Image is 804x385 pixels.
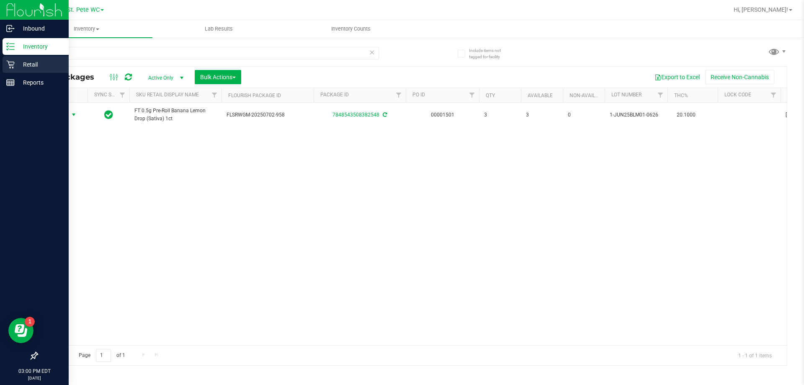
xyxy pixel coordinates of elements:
[734,6,788,13] span: Hi, [PERSON_NAME]!
[6,24,15,33] inline-svg: Inbound
[528,93,553,98] a: Available
[94,92,126,98] a: Sync Status
[228,93,281,98] a: Flourish Package ID
[6,78,15,87] inline-svg: Reports
[381,112,387,118] span: Sync from Compliance System
[611,92,642,98] a: Lot Number
[15,41,65,52] p: Inventory
[369,47,375,58] span: Clear
[705,70,774,84] button: Receive Non-Cannabis
[104,109,113,121] span: In Sync
[72,349,132,362] span: Page of 1
[193,25,244,33] span: Lab Results
[392,88,406,102] a: Filter
[15,23,65,34] p: Inbound
[67,6,100,13] span: St. Pete WC
[526,111,558,119] span: 3
[320,25,382,33] span: Inventory Counts
[227,111,309,119] span: FLSRWGM-20250702-958
[484,111,516,119] span: 3
[4,375,65,381] p: [DATE]
[15,59,65,70] p: Retail
[69,109,79,121] span: select
[610,111,662,119] span: 1-JUN25BLM01-0626
[152,20,285,38] a: Lab Results
[673,109,700,121] span: 20.1000
[6,42,15,51] inline-svg: Inventory
[732,349,778,362] span: 1 - 1 of 1 items
[767,88,781,102] a: Filter
[332,112,379,118] a: 7848543508382548
[431,112,454,118] a: 00001501
[649,70,705,84] button: Export to Excel
[568,111,600,119] span: 0
[6,60,15,69] inline-svg: Retail
[412,92,425,98] a: PO ID
[654,88,667,102] a: Filter
[20,20,152,38] a: Inventory
[569,93,607,98] a: Non-Available
[486,93,495,98] a: Qty
[674,93,688,98] a: THC%
[285,20,417,38] a: Inventory Counts
[8,318,33,343] iframe: Resource center
[96,349,111,362] input: 1
[200,74,236,80] span: Bulk Actions
[320,92,349,98] a: Package ID
[134,107,216,123] span: FT 0.5g Pre-Roll Banana Lemon Drop (Sativa) 1ct
[20,25,152,33] span: Inventory
[37,47,379,59] input: Search Package ID, Item Name, SKU, Lot or Part Number...
[469,47,511,60] span: Include items not tagged for facility
[44,72,103,82] span: All Packages
[195,70,241,84] button: Bulk Actions
[15,78,65,88] p: Reports
[208,88,222,102] a: Filter
[136,92,199,98] a: Sku Retail Display Name
[465,88,479,102] a: Filter
[25,317,35,327] iframe: Resource center unread badge
[116,88,129,102] a: Filter
[4,367,65,375] p: 03:00 PM EDT
[724,92,751,98] a: Lock Code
